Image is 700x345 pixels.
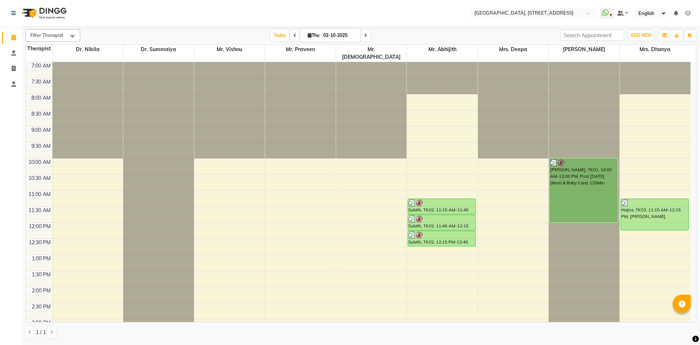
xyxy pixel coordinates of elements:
[336,45,407,62] span: Mr. [DEMOGRAPHIC_DATA]
[306,32,321,38] span: Thu
[27,239,52,246] div: 12:30 PM
[27,191,52,198] div: 11:00 AM
[321,30,358,41] input: 2025-10-02
[52,45,123,54] span: Dr. Nibila
[30,319,52,327] div: 3:00 PM
[408,199,475,214] div: Subith, TK02, 11:15 AM-11:45 AM, [PERSON_NAME]
[620,45,691,54] span: Mrs. Dhanya
[26,45,52,53] div: Therapist
[630,32,652,38] span: ADD NEW
[30,126,52,134] div: 9:00 AM
[30,110,52,118] div: 8:30 AM
[560,30,624,41] input: Search Appointment
[27,223,52,230] div: 12:00 PM
[669,316,693,338] iframe: chat widget
[30,303,52,311] div: 2:30 PM
[27,175,52,182] div: 10:30 AM
[30,255,52,262] div: 1:00 PM
[30,271,52,279] div: 1:30 PM
[408,231,475,246] div: Subith, TK02, 12:15 PM-12:45 PM, [PERSON_NAME]
[629,30,654,41] button: ADD NEW
[30,62,52,70] div: 7:00 AM
[478,45,549,54] span: Mrs. Deepa
[123,45,194,54] span: Dr. Summaiya
[408,215,475,230] div: Subith, TK02, 11:45 AM-12:15 PM, Podi Kizhi (Herbal powder poultice)
[19,3,69,23] img: logo
[407,45,478,54] span: Mr. Abhijith
[621,199,688,230] div: Hajira, TK03, 11:15 AM-12:15 PM, [PERSON_NAME]
[30,32,63,38] span: Filter Therapist
[30,142,52,150] div: 9:30 AM
[30,78,52,86] div: 7:30 AM
[265,45,336,54] span: Mr. Praveen
[194,45,265,54] span: Mr. Vishnu
[30,287,52,295] div: 2:00 PM
[549,45,619,54] span: [PERSON_NAME]
[36,329,46,336] span: 1 / 1
[550,159,617,222] div: [PERSON_NAME], TK01, 10:00 AM-12:00 PM, Post [DATE] (Mom & Baby Care) 120Min
[27,207,52,214] div: 11:30 AM
[30,94,52,102] div: 8:00 AM
[27,158,52,166] div: 10:00 AM
[271,30,289,41] span: Today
